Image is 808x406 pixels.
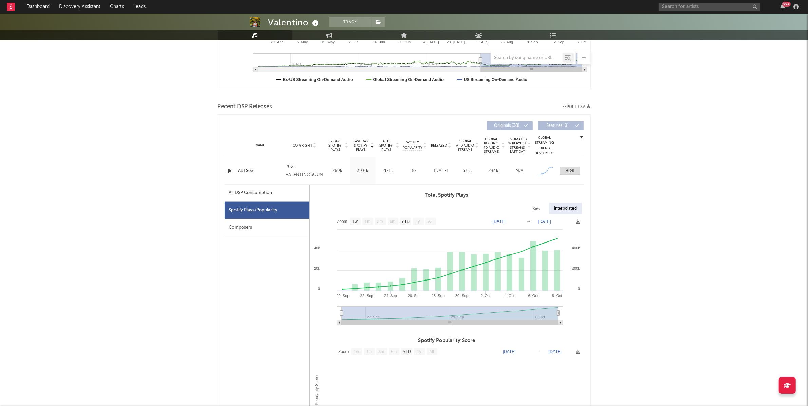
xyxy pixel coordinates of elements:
div: 294k [482,168,505,174]
span: Estimated % Playlist Streams Last Day [508,137,527,154]
div: Name [238,143,283,148]
text: 21. Apr [271,40,283,44]
div: 471k [377,168,399,174]
div: Valentino [268,17,321,28]
text: 4. Oct [504,294,514,298]
span: Global Rolling 7D Audio Streams [482,137,501,154]
text: 3m [377,219,383,224]
span: Originals ( 38 ) [491,124,523,128]
text: 20k [314,266,320,270]
text: 1y [416,219,420,224]
text: 14. [DATE] [421,40,439,44]
text: 8. Sep [527,40,538,44]
text: 0 [578,287,580,291]
text: 8. Oct [552,294,562,298]
span: 7 Day Spotify Plays [326,139,344,152]
div: N/A [508,168,531,174]
text: 25. Aug [500,40,513,44]
text: [DATE] [538,219,551,224]
button: Export CSV [563,105,591,109]
text: 26. Sep [408,294,420,298]
text: 0 [318,287,320,291]
text: 2. Jun [348,40,358,44]
div: Composers [225,219,309,236]
span: ATD Spotify Plays [377,139,395,152]
text: Popularity Score [314,375,319,405]
div: 2025 VALENTINOSOUND [286,163,323,179]
text: YTD [402,350,411,354]
input: Search for artists [659,3,760,11]
text: 2. Oct [481,294,490,298]
text: 6. Oct [577,40,586,44]
text: [DATE] [549,349,562,354]
div: Global Streaming Trend (Last 60D) [534,135,555,156]
text: 200k [572,266,580,270]
div: 57 [403,168,427,174]
text: 19. May [321,40,335,44]
text: → [527,219,531,224]
text: 11. Aug [475,40,487,44]
span: Last Day Spotify Plays [352,139,370,152]
text: 3m [378,350,384,354]
text: 22. Sep [360,294,373,298]
button: 99+ [780,4,785,9]
text: 1w [354,350,359,354]
text: [DATE] [503,349,516,354]
div: Spotify Plays/Popularity [225,202,309,219]
text: All [429,350,434,354]
input: Search by song name or URL [491,55,563,61]
span: Released [431,143,447,148]
div: 99 + [782,2,791,7]
text: 30. Sep [455,294,468,298]
div: Raw [528,203,546,214]
div: 269k [326,168,349,174]
text: [DATE] [493,219,506,224]
text: Zoom [337,219,347,224]
text: US Streaming On-Demand Audio [464,77,527,82]
button: Track [329,17,372,27]
text: YTD [401,219,409,224]
text: Ex-US Streaming On-Demand Audio [283,77,353,82]
text: 1m [364,219,370,224]
h3: Spotify Popularity Score [310,336,584,345]
a: All I See [238,168,283,174]
text: 22. Sep [551,40,564,44]
div: Interpolated [549,203,582,214]
text: 40k [314,246,320,250]
div: All DSP Consumption [225,185,309,202]
span: Features ( 0 ) [542,124,574,128]
div: [DATE] [430,168,453,174]
span: Copyright [293,143,312,148]
text: Zoom [338,350,349,354]
div: 39.6k [352,168,374,174]
text: 5. May [297,40,308,44]
text: 28. Sep [431,294,444,298]
text: 20. Sep [336,294,349,298]
text: 24. Sep [384,294,397,298]
text: 28. [DATE] [447,40,465,44]
button: Features(0) [538,121,584,130]
text: Global Streaming On-Demand Audio [373,77,444,82]
text: 6. Oct [528,294,538,298]
button: Originals(38) [487,121,533,130]
span: Spotify Popularity [402,140,422,150]
text: 1m [366,350,372,354]
text: All [428,219,432,224]
text: 1y [417,350,421,354]
text: 30. Jun [398,40,411,44]
text: 1w [352,219,358,224]
span: Global ATD Audio Streams [456,139,475,152]
text: 16. Jun [373,40,385,44]
span: Recent DSP Releases [218,103,273,111]
text: 400k [572,246,580,250]
text: 6m [391,350,397,354]
div: 575k [456,168,479,174]
text: → [537,349,541,354]
h3: Total Spotify Plays [310,191,584,199]
text: 6m [390,219,395,224]
div: All DSP Consumption [229,189,273,197]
